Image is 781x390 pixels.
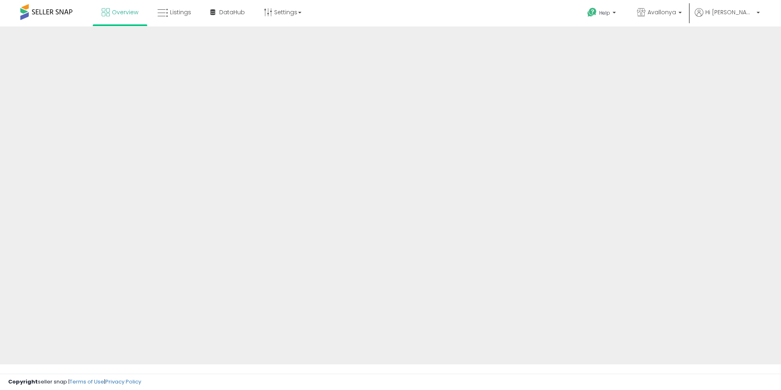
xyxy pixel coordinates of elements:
[599,9,610,16] span: Help
[695,8,760,26] a: Hi [PERSON_NAME]
[648,8,676,16] span: Avallonya
[219,8,245,16] span: DataHub
[587,7,597,18] i: Get Help
[112,8,138,16] span: Overview
[170,8,191,16] span: Listings
[581,1,624,26] a: Help
[705,8,754,16] span: Hi [PERSON_NAME]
